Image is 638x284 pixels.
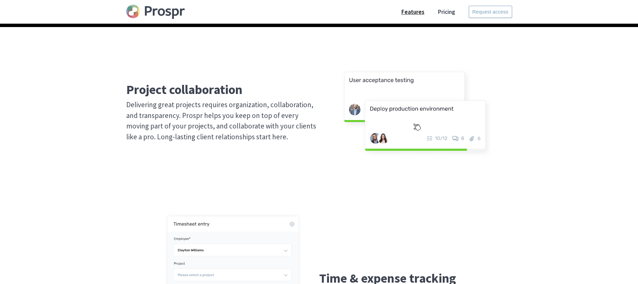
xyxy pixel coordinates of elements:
[469,6,512,18] a: Request access
[126,81,319,98] h2: Project collaboration
[395,5,431,19] a: Features
[336,66,491,157] img: Userstories.png
[126,99,319,142] p: Delivering great projects requires organization, collaboration, and transparency. Prospr helps yo...
[126,5,185,19] img: logo.png
[431,5,462,19] a: Pricing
